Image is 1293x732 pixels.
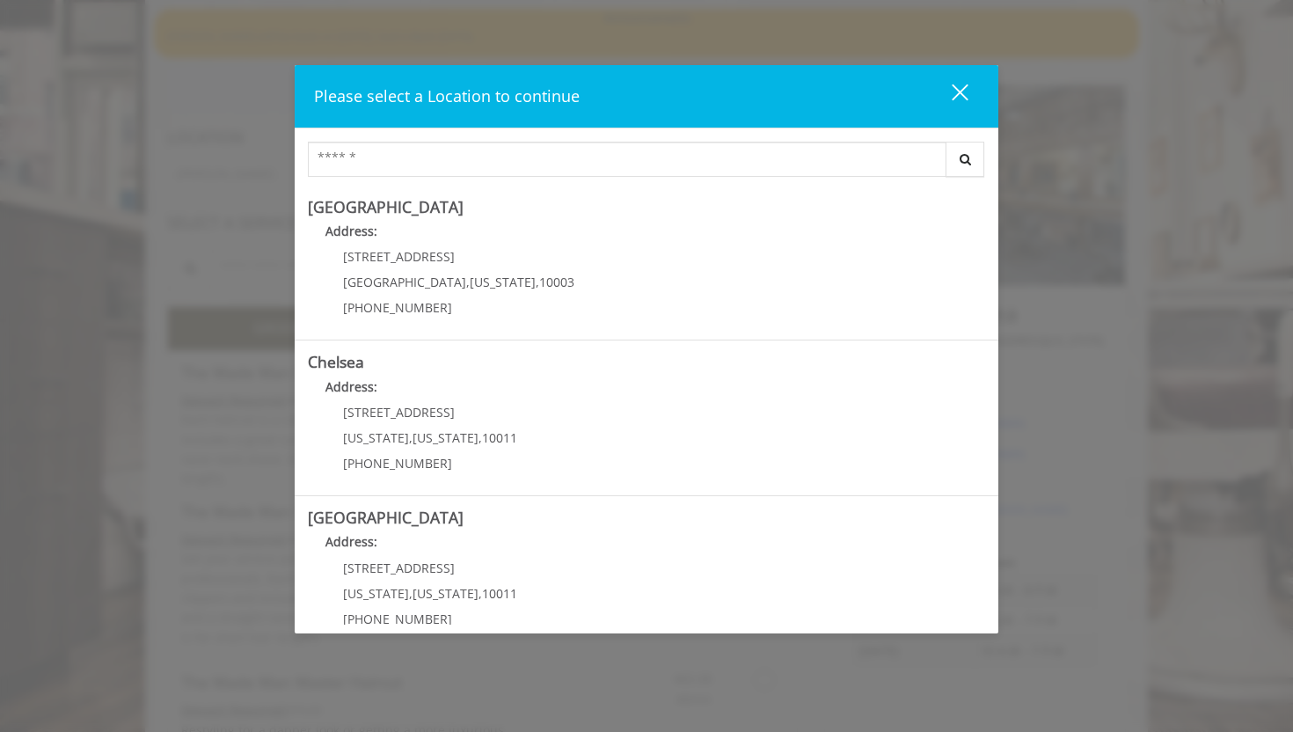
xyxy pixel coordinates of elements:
[919,78,979,114] button: close dialog
[409,429,413,446] span: ,
[325,223,377,239] b: Address:
[343,274,466,290] span: [GEOGRAPHIC_DATA]
[308,507,464,528] b: [GEOGRAPHIC_DATA]
[482,429,517,446] span: 10011
[343,560,455,576] span: [STREET_ADDRESS]
[325,533,377,550] b: Address:
[470,274,536,290] span: [US_STATE]
[482,585,517,602] span: 10011
[308,142,985,186] div: Center Select
[478,429,482,446] span: ,
[931,83,967,109] div: close dialog
[343,404,455,421] span: [STREET_ADDRESS]
[536,274,539,290] span: ,
[308,196,464,217] b: [GEOGRAPHIC_DATA]
[343,455,452,472] span: [PHONE_NUMBER]
[325,378,377,395] b: Address:
[308,142,946,177] input: Search Center
[343,585,409,602] span: [US_STATE]
[343,248,455,265] span: [STREET_ADDRESS]
[343,299,452,316] span: [PHONE_NUMBER]
[343,611,452,627] span: [PHONE_NUMBER]
[343,429,409,446] span: [US_STATE]
[955,153,975,165] i: Search button
[409,585,413,602] span: ,
[413,429,478,446] span: [US_STATE]
[308,351,364,372] b: Chelsea
[413,585,478,602] span: [US_STATE]
[466,274,470,290] span: ,
[478,585,482,602] span: ,
[314,85,580,106] span: Please select a Location to continue
[539,274,574,290] span: 10003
